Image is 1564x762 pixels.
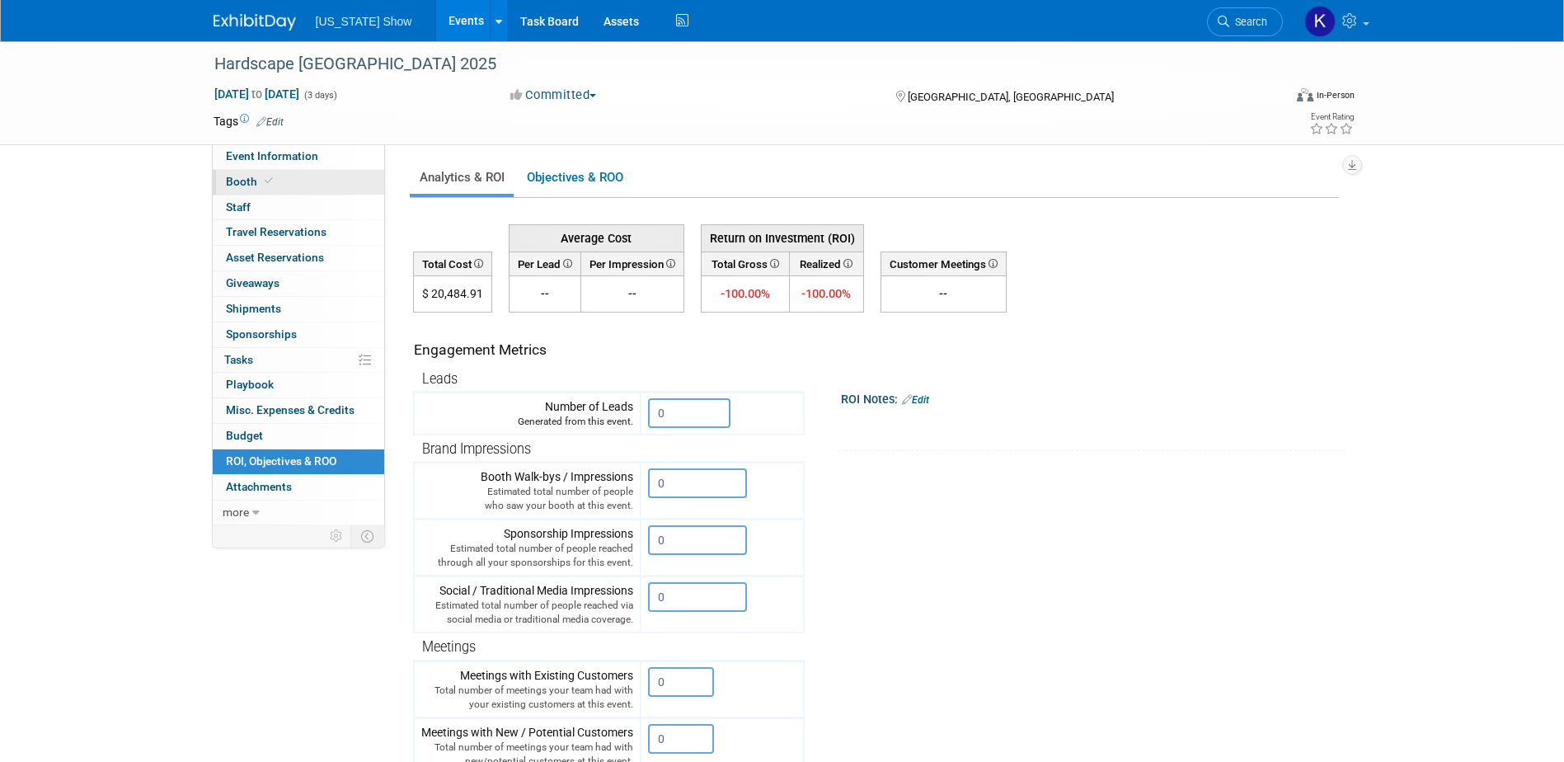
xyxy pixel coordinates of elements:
[256,116,284,128] a: Edit
[414,340,797,360] div: Engagement Metrics
[421,599,633,627] div: Estimated total number of people reached via social media or traditional media coverage.
[213,170,384,195] a: Booth
[303,90,337,101] span: (3 days)
[908,91,1114,103] span: [GEOGRAPHIC_DATA], [GEOGRAPHIC_DATA]
[213,398,384,423] a: Misc. Expenses & Credits
[213,475,384,500] a: Attachments
[249,87,265,101] span: to
[226,200,251,214] span: Staff
[226,276,279,289] span: Giveaways
[1207,7,1283,36] a: Search
[213,246,384,270] a: Asset Reservations
[517,162,632,194] a: Objectives & ROO
[509,252,580,275] th: Per Lead
[413,252,491,275] th: Total Cost
[226,225,326,238] span: Travel Reservations
[628,287,636,300] span: --
[422,639,476,655] span: Meetings
[226,429,263,442] span: Budget
[226,149,318,162] span: Event Information
[226,302,281,315] span: Shipments
[1309,113,1354,121] div: Event Rating
[790,252,863,275] th: Realized
[350,525,384,547] td: Toggle Event Tabs
[209,49,1258,79] div: Hardscape [GEOGRAPHIC_DATA] 2025
[214,113,284,129] td: Tags
[421,398,633,429] div: Number of Leads
[841,387,1346,408] div: ROI Notes:
[226,454,336,468] span: ROI, Objectives & ROO
[801,286,851,301] span: -100.00%
[213,322,384,347] a: Sponsorships
[413,276,491,313] td: $ 20,484.91
[422,371,458,387] span: Leads
[214,14,296,31] img: ExhibitDay
[1304,6,1336,37] img: keith kollar
[316,15,412,28] span: [US_STATE] Show
[902,394,929,406] a: Edit
[421,582,633,627] div: Social / Traditional Media Impressions
[226,175,276,188] span: Booth
[881,252,1006,275] th: Customer Meetings
[223,506,249,519] span: more
[226,327,297,341] span: Sponsorships
[701,224,863,252] th: Return on Investment (ROI)
[421,468,633,513] div: Booth Walk-bys / Impressions
[213,424,384,449] a: Budget
[421,684,633,712] div: Total number of meetings your team had with your existing customers at this event.
[422,441,531,457] span: Brand Impressions
[421,415,633,429] div: Generated from this event.
[1316,89,1355,101] div: In-Person
[1186,86,1355,111] div: Event Format
[265,176,273,186] i: Booth reservation complete
[213,271,384,296] a: Giveaways
[509,224,683,252] th: Average Cost
[701,252,790,275] th: Total Gross
[541,287,549,300] span: --
[888,285,999,302] div: --
[226,403,355,416] span: Misc. Expenses & Credits
[226,378,274,391] span: Playbook
[213,195,384,220] a: Staff
[213,348,384,373] a: Tasks
[213,501,384,525] a: more
[421,542,633,570] div: Estimated total number of people reached through all your sponsorships for this event.
[226,251,324,264] span: Asset Reservations
[213,220,384,245] a: Travel Reservations
[580,252,683,275] th: Per Impression
[421,485,633,513] div: Estimated total number of people who saw your booth at this event.
[224,353,253,366] span: Tasks
[721,286,770,301] span: -100.00%
[421,667,633,712] div: Meetings with Existing Customers
[410,162,514,194] a: Analytics & ROI
[213,297,384,322] a: Shipments
[226,480,292,493] span: Attachments
[505,87,603,104] button: Committed
[214,87,300,101] span: [DATE] [DATE]
[213,449,384,474] a: ROI, Objectives & ROO
[1297,88,1313,101] img: Format-Inperson.png
[213,144,384,169] a: Event Information
[213,373,384,397] a: Playbook
[421,525,633,570] div: Sponsorship Impressions
[1229,16,1267,28] span: Search
[322,525,351,547] td: Personalize Event Tab Strip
